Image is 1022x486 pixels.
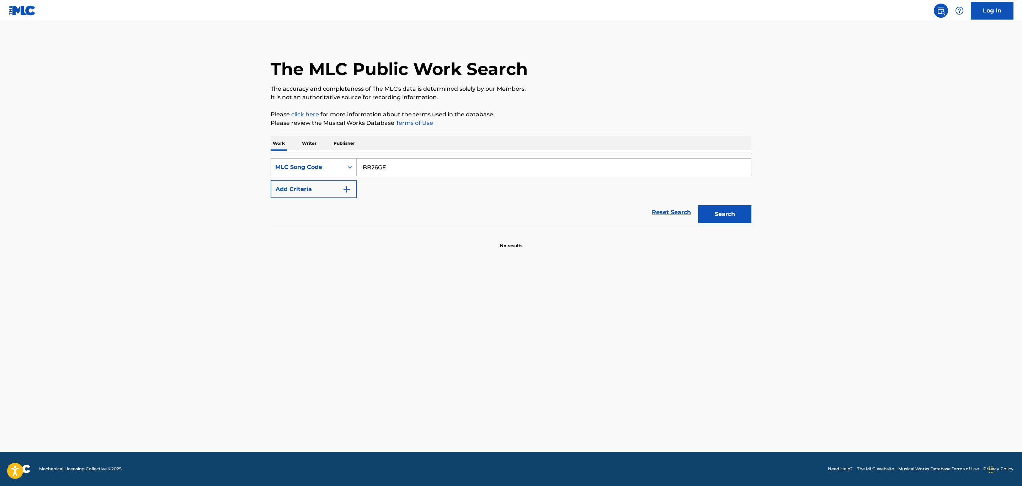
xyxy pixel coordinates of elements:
[271,58,528,80] h1: The MLC Public Work Search
[986,452,1022,486] iframe: Chat Widget
[271,110,751,119] p: Please for more information about the terms used in the database.
[271,180,357,198] button: Add Criteria
[271,136,287,151] p: Work
[989,459,993,480] div: Drag
[9,5,36,16] img: MLC Logo
[291,111,319,118] a: click here
[39,466,122,472] span: Mechanical Licensing Collective © 2025
[331,136,357,151] p: Publisher
[828,466,853,472] a: Need Help?
[955,6,964,15] img: help
[934,4,948,18] a: Public Search
[342,185,351,194] img: 9d2ae6d4665cec9f34b9.svg
[937,6,945,15] img: search
[500,234,522,249] p: No results
[9,465,31,473] img: logo
[300,136,319,151] p: Writer
[698,205,751,223] button: Search
[898,466,979,472] a: Musical Works Database Terms of Use
[271,158,751,227] form: Search Form
[271,119,751,127] p: Please review the Musical Works Database
[983,466,1013,472] a: Privacy Policy
[971,2,1013,20] a: Log In
[648,205,694,220] a: Reset Search
[271,85,751,93] p: The accuracy and completeness of The MLC's data is determined solely by our Members.
[952,4,967,18] div: Help
[394,120,433,126] a: Terms of Use
[271,93,751,102] p: It is not an authoritative source for recording information.
[275,163,339,171] div: MLC Song Code
[857,466,894,472] a: The MLC Website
